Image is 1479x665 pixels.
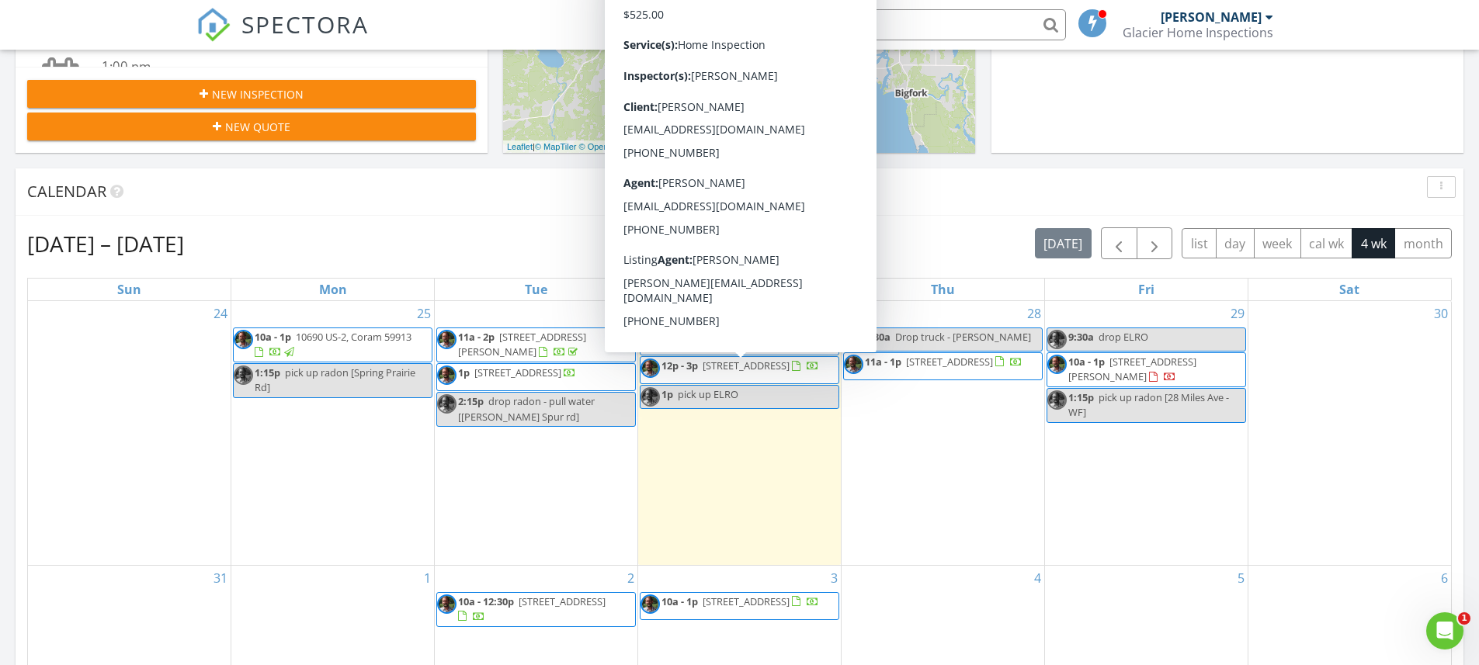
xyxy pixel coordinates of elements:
span: 2:15p [458,394,484,408]
span: New Inspection [212,86,304,102]
a: Go to August 27, 2025 [821,301,841,326]
td: Go to August 27, 2025 [638,301,842,565]
a: 11a - 2p [STREET_ADDRESS][PERSON_NAME] [436,327,636,362]
h2: [DATE] – [DATE] [27,228,184,259]
a: © OpenStreetMap contributors [579,142,695,151]
a: Thursday [928,279,958,300]
a: Leaflet [507,142,533,151]
a: Go to August 28, 2025 [1024,301,1044,326]
img: barry_headshot_spring2.jpg [641,358,660,378]
img: barry_headshot_spring2.jpg [1047,330,1067,349]
span: [STREET_ADDRESS] [703,594,790,608]
img: barry_headshot_spring2.jpg [1047,390,1067,410]
span: 1:15p [255,365,280,379]
a: Go to September 4, 2025 [1031,566,1044,591]
button: New Quote [27,113,476,140]
a: 10a - 1p 10690 US-2, Coram 59913 [233,327,432,362]
button: Previous [1101,227,1137,259]
a: 12p - 3p [STREET_ADDRESS] [661,358,819,372]
img: The Best Home Inspection Software - Spectora [196,8,231,42]
a: Go to August 24, 2025 [210,301,231,326]
a: SPECTORA [196,21,369,54]
span: [STREET_ADDRESS] [474,365,561,379]
td: Go to August 24, 2025 [28,301,231,565]
span: 12p - 3p [661,358,698,372]
button: cal wk [1300,228,1353,258]
img: barry_headshot_spring2.jpg [844,355,863,374]
div: Glacier Home Inspections [1123,25,1273,40]
td: Go to August 28, 2025 [841,301,1044,565]
span: 10a - 1p [661,330,698,344]
img: barry_headshot_spring2.jpg [437,365,457,385]
button: week [1254,228,1301,258]
span: Drop truck - [PERSON_NAME] [895,330,1031,344]
a: Go to September 6, 2025 [1438,566,1451,591]
button: month [1394,228,1452,258]
a: Friday [1135,279,1158,300]
a: 11a - 1p [STREET_ADDRESS] [865,355,1022,369]
td: Go to August 26, 2025 [435,301,638,565]
span: Calendar [27,181,106,202]
span: 11a - 2p [458,330,495,344]
img: barry_headshot_spring2.jpg [641,594,660,614]
span: 10a - 1p [661,594,698,608]
img: barry_headshot_spring2.jpg [641,387,660,407]
a: Go to August 29, 2025 [1227,301,1248,326]
a: 12p - 3p [STREET_ADDRESS] [640,356,839,384]
span: [STREET_ADDRESS][PERSON_NAME] [458,330,586,358]
span: 1 [1458,612,1470,625]
a: 10a - 1p [STREET_ADDRESS] [661,330,834,344]
button: New Inspection [27,80,476,108]
img: barry_headshot_spring2.jpg [1047,355,1067,374]
button: [DATE] [1035,228,1092,258]
span: 10a - 1p [255,330,291,344]
div: | [503,140,699,154]
input: Search everything... [755,9,1066,40]
img: barry_headshot_spring2.jpg [437,394,457,414]
div: 1:00 pm [102,57,439,77]
a: Sunday [114,279,144,300]
span: 9:30a [1068,330,1094,344]
a: 10a - 1p [STREET_ADDRESS][PERSON_NAME] [1068,355,1196,383]
a: 10a - 1p [STREET_ADDRESS] [640,592,839,620]
a: 11a - 2p [STREET_ADDRESS][PERSON_NAME] [458,330,586,358]
span: 10a - 1p [1068,355,1105,369]
div: 10 Eagle Mountain Way, Kila MT 59920 [715,87,724,96]
span: 1p [661,387,673,401]
a: 1p [STREET_ADDRESS] [458,365,576,379]
span: pick up radon [Spring Prairie Rd] [255,365,415,394]
img: barry_headshot_spring2.jpg [234,330,253,349]
span: 10690 US-2, Coram 59913 [296,330,411,344]
a: 10a - 1p [STREET_ADDRESS] [640,327,839,355]
a: Go to August 30, 2025 [1431,301,1451,326]
span: 11a - 1p [865,355,901,369]
a: Wednesday [723,279,755,300]
img: barry_headshot_spring2.jpg [234,365,253,385]
a: Go to September 5, 2025 [1234,566,1248,591]
a: 10a - 1p 10690 US-2, Coram 59913 [255,330,411,358]
button: 4 wk [1352,228,1395,258]
a: 11a - 1p [STREET_ADDRESS] [843,352,1043,380]
a: 1p [STREET_ADDRESS] [436,363,636,391]
img: barry_headshot_spring2.jpg [437,594,457,614]
a: Go to August 25, 2025 [414,301,434,326]
td: Go to August 30, 2025 [1248,301,1451,565]
a: 10a - 12:30p [STREET_ADDRESS] [436,592,636,627]
span: pick up radon [28 Miles Ave - WF] [1068,390,1229,419]
a: © MapTiler [535,142,577,151]
span: New Quote [225,119,290,135]
span: 1p [458,365,470,379]
a: 10a - 1p [STREET_ADDRESS][PERSON_NAME] [1047,352,1246,387]
span: 1:15p [1068,390,1094,404]
span: [STREET_ADDRESS] [906,355,993,369]
img: barry_headshot_spring2.jpg [844,330,863,349]
div: [PERSON_NAME] [1161,9,1262,25]
img: barry_headshot_spring2.jpg [437,330,457,349]
a: 10a - 1p [STREET_ADDRESS] [661,594,819,608]
button: list [1182,228,1217,258]
a: Go to September 1, 2025 [421,566,434,591]
iframe: Intercom live chat [1426,612,1463,649]
td: Go to August 29, 2025 [1044,301,1248,565]
a: Go to August 26, 2025 [617,301,637,326]
img: barry_headshot_spring2.jpg [641,330,660,349]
